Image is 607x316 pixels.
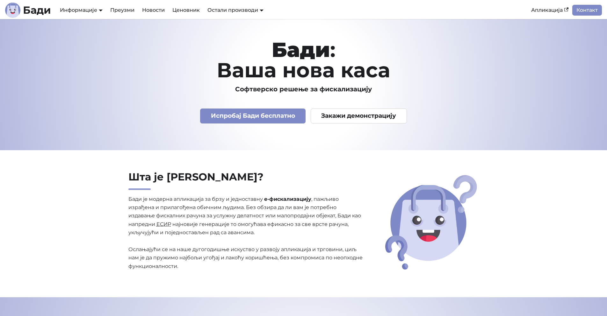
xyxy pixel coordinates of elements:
[572,5,602,16] a: Контакт
[264,196,311,202] strong: е-фискализацију
[527,5,572,16] a: Апликација
[200,109,306,123] a: Испробај Бади бесплатно
[5,3,51,18] a: ЛогоЛогоБади
[272,37,330,62] strong: Бади
[138,5,169,16] a: Новости
[98,39,509,80] h1: : Ваша нова каса
[128,195,364,271] p: Бади је модерна апликација за брзу и једноставну , пажљиво израђена и прилагођена обичним људима....
[156,221,171,227] abbr: Електронски систем за издавање рачуна
[383,173,479,272] img: Шта је Бади?
[60,7,103,13] a: Информације
[23,5,51,15] b: Бади
[311,109,407,123] a: Закажи демонстрацију
[106,5,138,16] a: Преузми
[5,3,20,18] img: Лого
[128,171,364,190] h2: Шта је [PERSON_NAME]?
[207,7,264,13] a: Остали производи
[169,5,204,16] a: Ценовник
[98,85,509,93] h3: Софтверско решење за фискализацију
